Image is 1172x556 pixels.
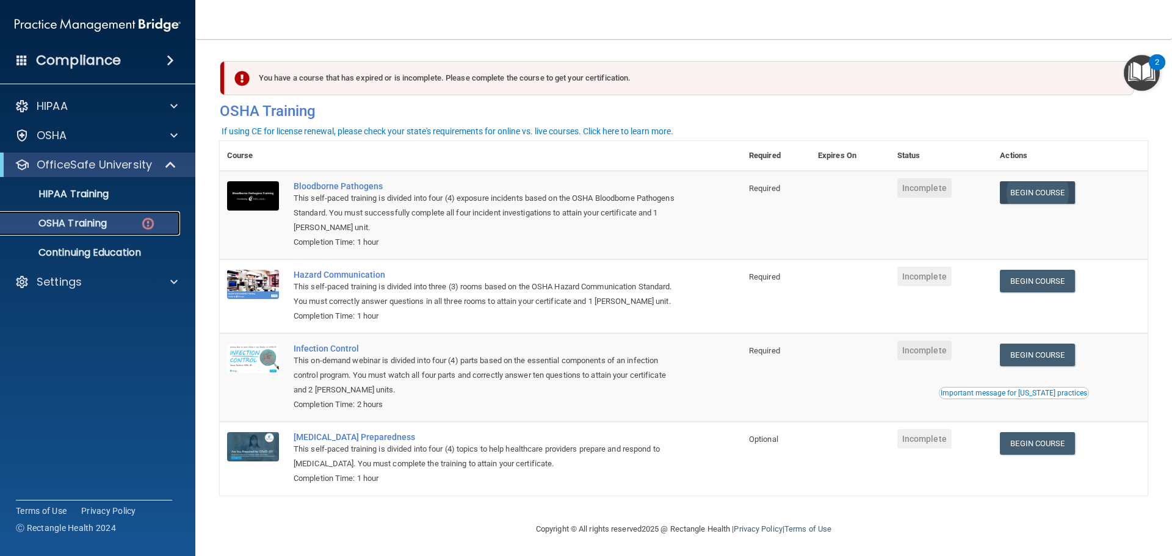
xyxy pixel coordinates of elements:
div: Completion Time: 2 hours [294,397,681,412]
div: Completion Time: 1 hour [294,235,681,250]
th: Status [890,141,993,171]
a: Bloodborne Pathogens [294,181,681,191]
div: This self-paced training is divided into three (3) rooms based on the OSHA Hazard Communication S... [294,280,681,309]
a: Hazard Communication [294,270,681,280]
a: HIPAA [15,99,178,114]
a: Begin Course [1000,432,1074,455]
a: Begin Course [1000,270,1074,292]
span: Required [749,272,780,281]
a: Terms of Use [784,524,831,533]
a: Begin Course [1000,344,1074,366]
th: Expires On [811,141,890,171]
div: This self-paced training is divided into four (4) exposure incidents based on the OSHA Bloodborne... [294,191,681,235]
p: HIPAA Training [8,188,109,200]
th: Actions [993,141,1148,171]
p: OSHA Training [8,217,107,229]
span: Required [749,346,780,355]
span: Required [749,184,780,193]
img: exclamation-circle-solid-danger.72ef9ffc.png [234,71,250,86]
h4: Compliance [36,52,121,69]
th: Course [220,141,286,171]
div: Completion Time: 1 hour [294,471,681,486]
span: Incomplete [897,341,952,360]
button: If using CE for license renewal, please check your state's requirements for online vs. live cours... [220,125,675,137]
a: Privacy Policy [81,505,136,517]
div: This on-demand webinar is divided into four (4) parts based on the essential components of an inf... [294,353,681,397]
button: Open Resource Center, 2 new notifications [1124,55,1160,91]
div: Completion Time: 1 hour [294,309,681,323]
div: Copyright © All rights reserved 2025 @ Rectangle Health | | [461,510,906,549]
a: Begin Course [1000,181,1074,204]
p: OSHA [37,128,67,143]
iframe: Drift Widget Chat Controller [961,469,1157,518]
div: If using CE for license renewal, please check your state's requirements for online vs. live cours... [222,127,673,135]
span: Optional [749,435,778,444]
a: Privacy Policy [734,524,782,533]
p: Continuing Education [8,247,175,259]
p: Settings [37,275,82,289]
div: You have a course that has expired or is incomplete. Please complete the course to get your certi... [225,61,1134,95]
span: Incomplete [897,429,952,449]
div: Important message for [US_STATE] practices [941,389,1087,397]
a: OSHA [15,128,178,143]
th: Required [742,141,811,171]
div: 2 [1155,62,1159,78]
img: danger-circle.6113f641.png [140,216,156,231]
a: Infection Control [294,344,681,353]
p: OfficeSafe University [37,157,152,172]
span: Incomplete [897,178,952,198]
div: This self-paced training is divided into four (4) topics to help healthcare providers prepare and... [294,442,681,471]
h4: OSHA Training [220,103,1148,120]
button: Read this if you are a dental practitioner in the state of CA [939,387,1089,399]
img: PMB logo [15,13,181,37]
a: Terms of Use [16,505,67,517]
p: HIPAA [37,99,68,114]
a: Settings [15,275,178,289]
a: OfficeSafe University [15,157,177,172]
a: [MEDICAL_DATA] Preparedness [294,432,681,442]
span: Ⓒ Rectangle Health 2024 [16,522,116,534]
span: Incomplete [897,267,952,286]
